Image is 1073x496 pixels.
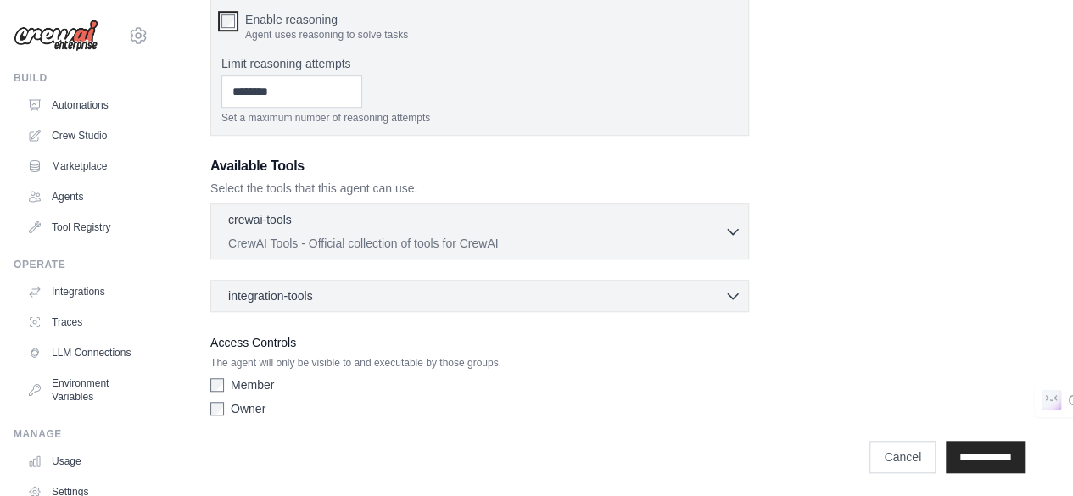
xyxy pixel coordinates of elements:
[14,71,148,85] div: Build
[20,448,148,475] a: Usage
[20,122,148,149] a: Crew Studio
[210,180,749,197] p: Select the tools that this agent can use.
[221,55,738,72] label: Limit reasoning attempts
[210,332,749,353] label: Access Controls
[245,11,408,28] label: Enable reasoning
[245,28,408,42] p: Agent uses reasoning to solve tasks
[231,376,274,393] label: Member
[210,156,749,176] h3: Available Tools
[221,111,738,125] p: Set a maximum number of reasoning attempts
[210,356,749,370] p: The agent will only be visible to and executable by those groups.
[869,441,936,473] a: Cancel
[20,309,148,336] a: Traces
[228,287,313,304] span: integration-tools
[228,211,292,228] p: crewai-tools
[20,339,148,366] a: LLM Connections
[231,400,265,417] label: Owner
[20,214,148,241] a: Tool Registry
[20,92,148,119] a: Automations
[20,278,148,305] a: Integrations
[14,427,148,441] div: Manage
[218,211,741,252] button: crewai-tools CrewAI Tools - Official collection of tools for CrewAI
[218,287,741,304] button: integration-tools
[14,258,148,271] div: Operate
[20,370,148,410] a: Environment Variables
[20,153,148,180] a: Marketplace
[20,183,148,210] a: Agents
[14,20,98,52] img: Logo
[228,235,724,252] p: CrewAI Tools - Official collection of tools for CrewAI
